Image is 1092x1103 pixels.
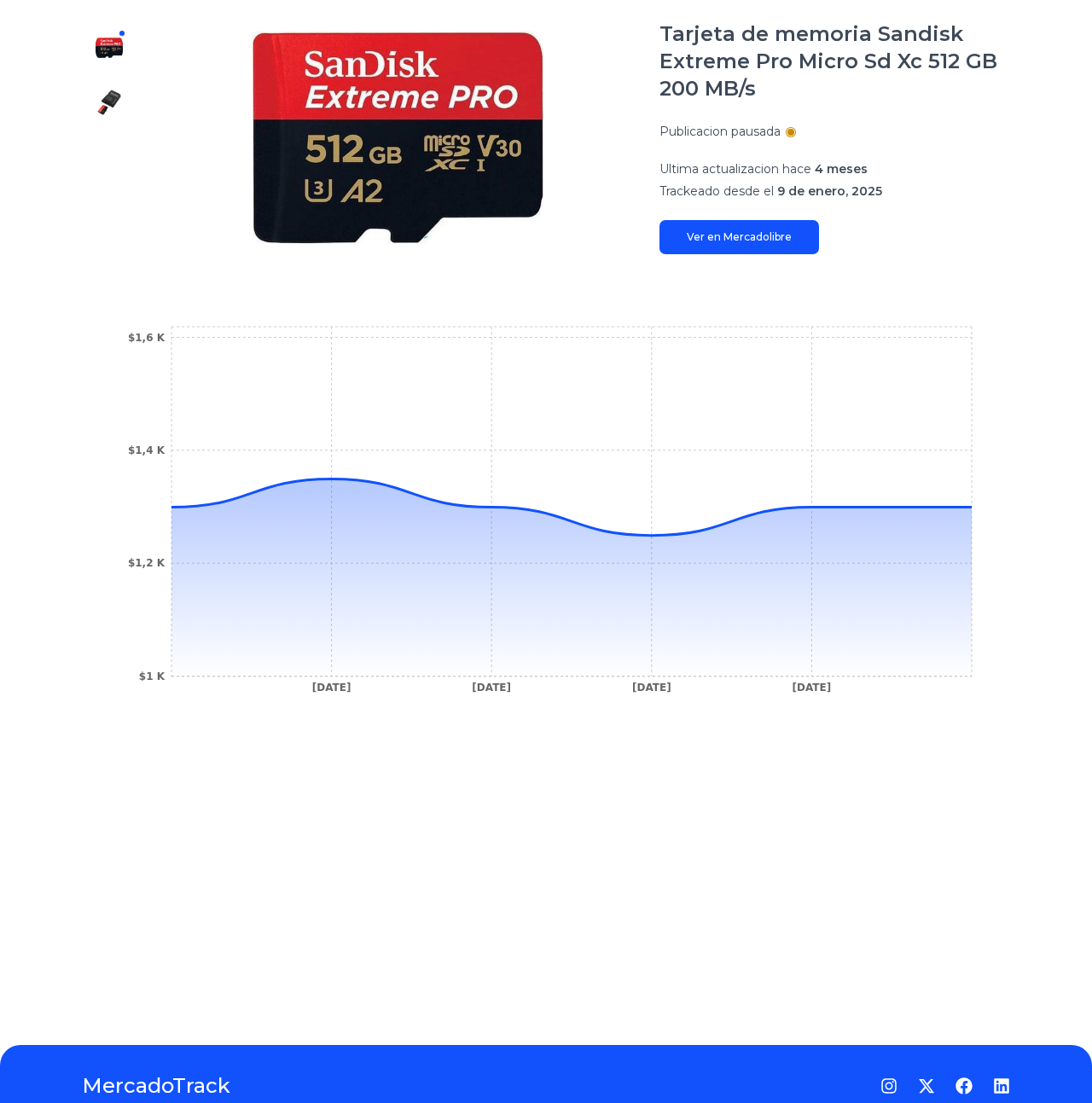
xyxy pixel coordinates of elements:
tspan: $1 K [139,671,166,682]
tspan: $1,4 K [128,444,166,456]
tspan: $1,6 K [128,332,166,344]
p: Publicacion pausada [659,123,781,140]
a: Twitter [918,1077,935,1094]
span: Trackeado desde el [659,183,774,199]
tspan: [DATE] [472,682,511,694]
a: Instagram [880,1077,897,1094]
span: Ultima actualizacion hace [659,161,811,177]
span: 9 de enero, 2025 [777,183,882,199]
h1: Tarjeta de memoria Sandisk Extreme Pro Micro Sd Xc 512 GB 200 MB/s [659,20,1010,102]
a: MercadoTrack [82,1072,230,1100]
img: Tarjeta de memoria Sandisk Extreme Pro Micro Sd Xc 512 GB 200 MB/s [171,20,625,254]
img: Tarjeta de memoria Sandisk Extreme Pro Micro Sd Xc 512 GB 200 MB/s [96,89,123,116]
span: 4 meses [815,161,868,177]
tspan: $1,2 K [128,557,166,569]
tspan: [DATE] [793,682,832,694]
a: Facebook [955,1077,973,1094]
a: Ver en Mercadolibre [659,220,819,254]
tspan: [DATE] [312,682,351,694]
a: LinkedIn [993,1077,1010,1094]
tspan: [DATE] [632,682,671,694]
img: Tarjeta de memoria Sandisk Extreme Pro Micro Sd Xc 512 GB 200 MB/s [96,34,123,61]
